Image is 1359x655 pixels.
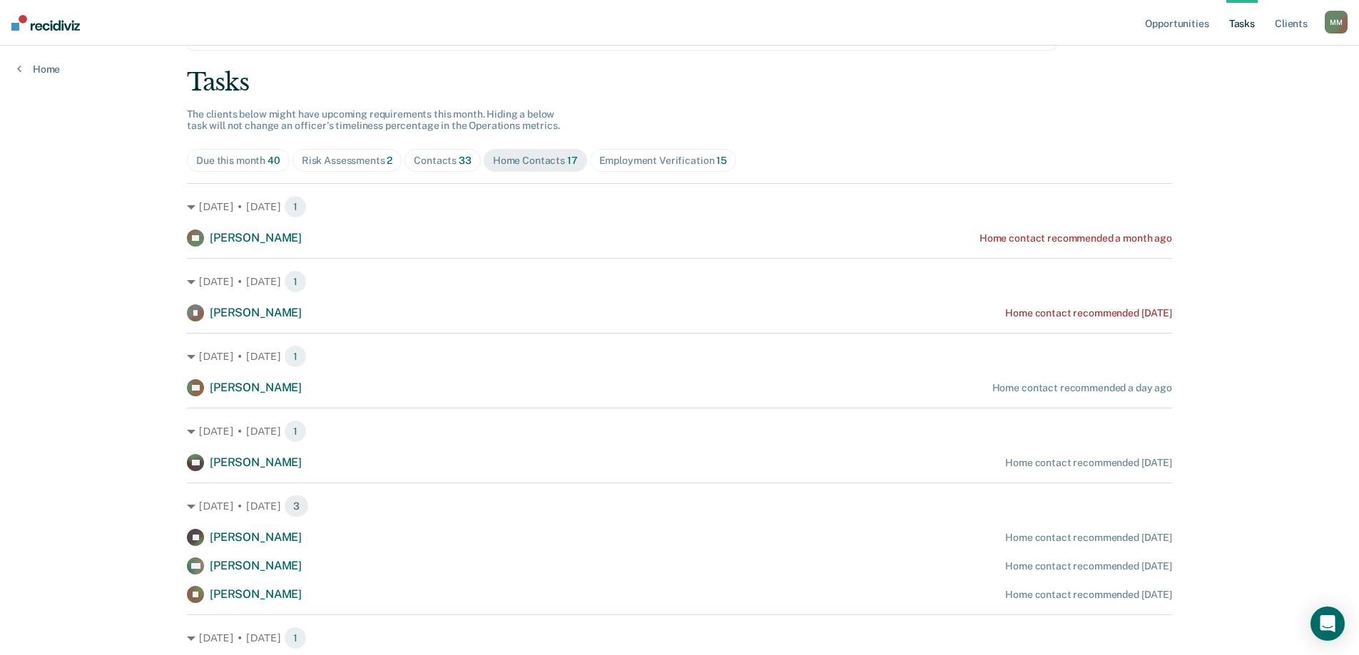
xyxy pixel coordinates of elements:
button: MM [1325,11,1348,33]
span: 17 [567,155,578,166]
div: [DATE] • [DATE] 3 [187,495,1172,517]
div: M M [1325,11,1348,33]
span: [PERSON_NAME] [210,587,302,601]
span: The clients below might have upcoming requirements this month. Hiding a below task will not chang... [187,108,560,132]
span: 33 [459,155,472,166]
div: Home contact recommended [DATE] [1005,307,1172,319]
span: 1 [284,195,307,218]
div: Due this month [196,155,280,167]
div: Home contact recommended a month ago [979,232,1172,244]
span: [PERSON_NAME] [210,231,302,244]
div: Home contact recommended [DATE] [1005,589,1172,601]
span: 1 [284,270,307,293]
span: 3 [284,495,309,517]
span: 40 [268,155,280,166]
div: Home contact recommended a day ago [992,382,1172,394]
span: [PERSON_NAME] [210,306,302,319]
div: Home Contacts [493,155,578,167]
div: Risk Assessments [302,155,393,167]
div: Home contact recommended [DATE] [1005,560,1172,572]
span: [PERSON_NAME] [210,559,302,572]
div: [DATE] • [DATE] 1 [187,626,1172,649]
img: Recidiviz [11,15,80,31]
div: [DATE] • [DATE] 1 [187,270,1172,293]
a: Home [17,63,60,76]
div: Employment Verification [599,155,727,167]
div: Home contact recommended [DATE] [1005,532,1172,544]
div: [DATE] • [DATE] 1 [187,420,1172,443]
span: 1 [284,345,307,368]
div: Tasks [187,68,1172,97]
div: Open Intercom Messenger [1310,607,1345,641]
div: [DATE] • [DATE] 1 [187,345,1172,368]
span: [PERSON_NAME] [210,530,302,544]
span: [PERSON_NAME] [210,381,302,394]
span: 2 [387,155,392,166]
div: Contacts [414,155,472,167]
span: [PERSON_NAME] [210,455,302,469]
div: [DATE] • [DATE] 1 [187,195,1172,218]
div: Home contact recommended [DATE] [1005,457,1172,469]
span: 1 [284,420,307,443]
span: 15 [716,155,727,166]
span: 1 [284,626,307,649]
